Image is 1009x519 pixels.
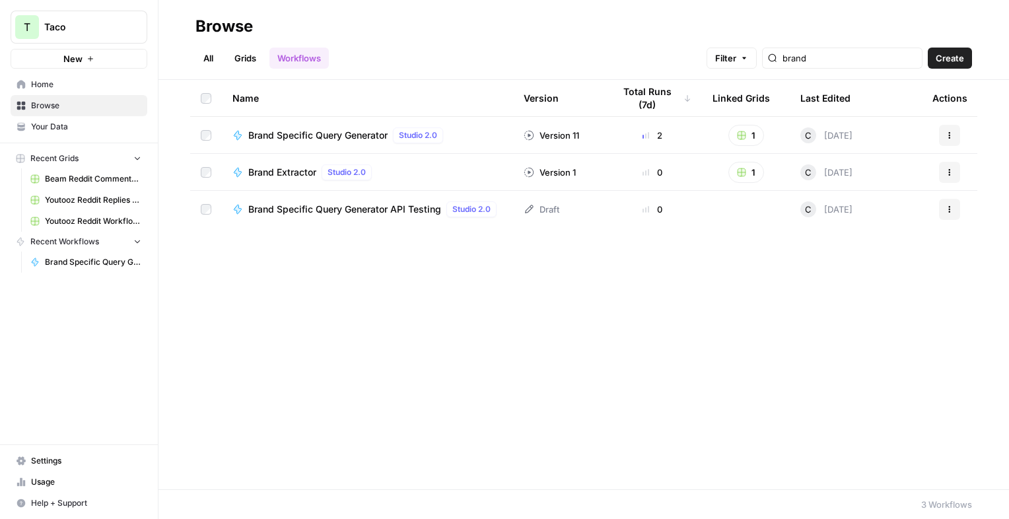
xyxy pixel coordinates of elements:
div: Linked Grids [713,80,770,116]
a: Home [11,74,147,95]
span: Brand Specific Query Generator API Testing [45,256,141,268]
span: Studio 2.0 [328,166,366,178]
div: Version [524,80,559,116]
a: Settings [11,450,147,471]
span: Help + Support [31,497,141,509]
button: 1 [728,125,764,146]
div: Version 1 [524,166,576,179]
a: Beam Reddit Comments Workflow Grid [24,168,147,190]
a: Youtooz Reddit Replies Workflow Grid [24,190,147,211]
button: Recent Workflows [11,232,147,252]
span: Youtooz Reddit Workflow Grid [45,215,141,227]
div: [DATE] [800,127,852,143]
a: Brand ExtractorStudio 2.0 [232,164,503,180]
button: 1 [728,162,764,183]
span: Filter [715,52,736,65]
button: Filter [707,48,757,69]
span: Youtooz Reddit Replies Workflow Grid [45,194,141,206]
span: Brand Specific Query Generator [248,129,388,142]
span: Browse [31,100,141,112]
span: Recent Grids [30,153,79,164]
span: C [805,166,812,179]
span: T [24,19,30,35]
div: Browse [195,16,253,37]
a: All [195,48,221,69]
div: Version 11 [524,129,579,142]
a: Youtooz Reddit Workflow Grid [24,211,147,232]
a: Grids [226,48,264,69]
a: Browse [11,95,147,116]
span: C [805,203,812,216]
div: Name [232,80,503,116]
div: Last Edited [800,80,851,116]
span: Home [31,79,141,90]
span: Studio 2.0 [399,129,437,141]
span: Usage [31,476,141,488]
a: Usage [11,471,147,493]
div: 2 [613,129,691,142]
span: Beam Reddit Comments Workflow Grid [45,173,141,185]
button: Help + Support [11,493,147,514]
div: [DATE] [800,164,852,180]
div: 0 [613,203,691,216]
button: New [11,49,147,69]
span: New [63,52,83,65]
span: Studio 2.0 [452,203,491,215]
span: Brand Extractor [248,166,316,179]
a: Brand Specific Query Generator API Testing [24,252,147,273]
div: Total Runs (7d) [613,80,691,116]
a: Your Data [11,116,147,137]
span: Brand Specific Query Generator API Testing [248,203,441,216]
span: Taco [44,20,124,34]
input: Search [783,52,917,65]
span: Create [936,52,964,65]
button: Create [928,48,972,69]
a: Brand Specific Query GeneratorStudio 2.0 [232,127,503,143]
div: Draft [524,203,559,216]
span: Recent Workflows [30,236,99,248]
a: Brand Specific Query Generator API TestingStudio 2.0 [232,201,503,217]
div: [DATE] [800,201,852,217]
span: Your Data [31,121,141,133]
span: C [805,129,812,142]
button: Recent Grids [11,149,147,168]
button: Workspace: Taco [11,11,147,44]
span: Settings [31,455,141,467]
div: 3 Workflows [921,498,972,511]
div: Actions [932,80,967,116]
div: 0 [613,166,691,179]
a: Workflows [269,48,329,69]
